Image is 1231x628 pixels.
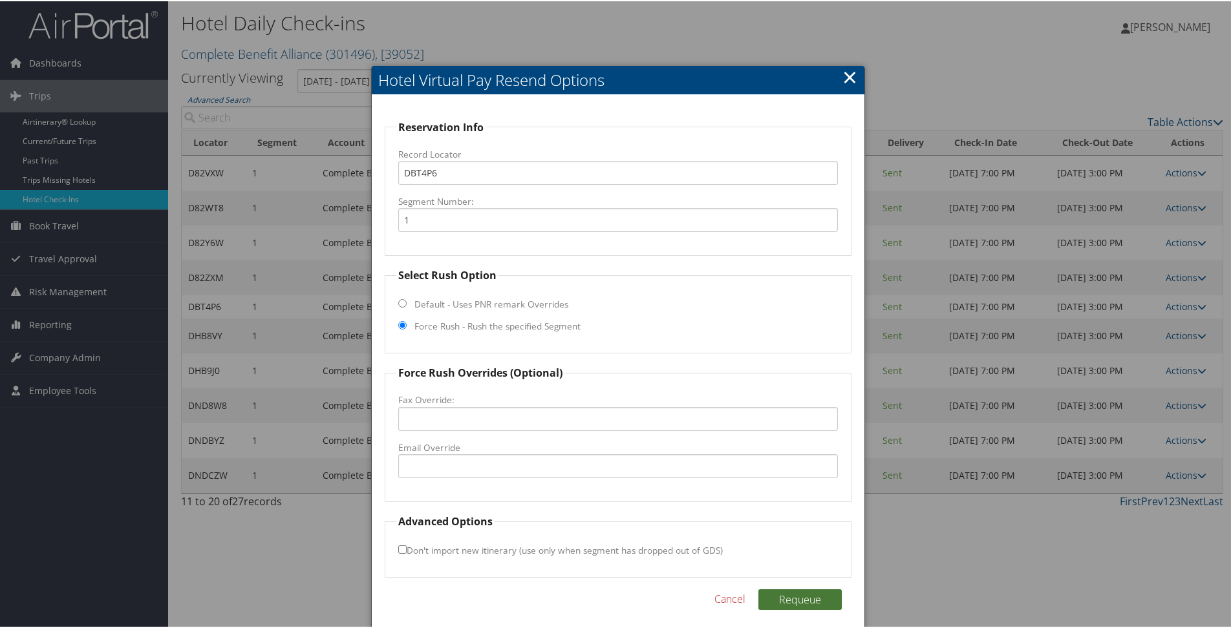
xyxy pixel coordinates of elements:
label: Email Override [398,440,839,453]
label: Default - Uses PNR remark Overrides [414,297,568,309]
label: Fax Override: [398,392,839,405]
label: Don't import new itinerary (use only when segment has dropped out of GDS) [398,537,723,561]
legend: Force Rush Overrides (Optional) [396,364,564,379]
a: Cancel [714,590,745,605]
h2: Hotel Virtual Pay Resend Options [372,65,865,93]
label: Record Locator [398,147,839,160]
label: Segment Number: [398,194,839,207]
button: Requeue [758,588,842,609]
legend: Select Rush Option [396,266,498,282]
label: Force Rush - Rush the specified Segment [414,319,581,331]
input: Don't import new itinerary (use only when segment has dropped out of GDS) [398,544,407,552]
legend: Reservation Info [396,118,486,134]
legend: Advanced Options [396,512,495,528]
a: Close [842,63,857,89]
